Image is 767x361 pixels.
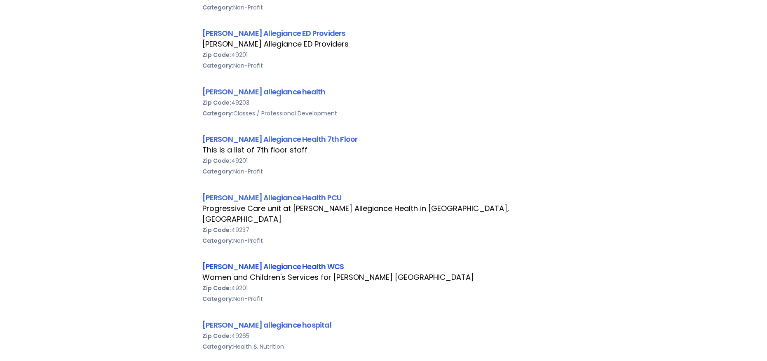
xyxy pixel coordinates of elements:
[202,86,565,97] div: [PERSON_NAME] allegiance health
[202,332,231,340] b: Zip Code:
[202,295,233,303] b: Category:
[202,134,358,144] a: [PERSON_NAME] Allegiance Health 7th Floor
[202,155,565,166] div: 49201
[202,261,565,272] div: [PERSON_NAME] Allegiance Health WCS
[202,284,231,292] b: Zip Code:
[202,39,565,49] div: [PERSON_NAME] Allegiance ED Providers
[202,2,565,13] div: Non-Profit
[202,167,233,176] b: Category:
[202,261,344,272] a: [PERSON_NAME] Allegiance Health WCS
[202,97,565,108] div: 49203
[202,192,565,203] div: [PERSON_NAME] Allegiance Health PCU
[202,108,565,119] div: Classes / Professional Development
[202,60,565,71] div: Non-Profit
[202,28,565,39] div: [PERSON_NAME] Allegiance ED Providers
[202,49,565,60] div: 49201
[202,225,565,235] div: 49237
[202,51,231,59] b: Zip Code:
[202,293,565,304] div: Non-Profit
[202,192,342,203] a: [PERSON_NAME] Allegiance Health PCU
[202,272,565,283] div: Women and Children's Services for [PERSON_NAME] [GEOGRAPHIC_DATA]
[202,98,231,107] b: Zip Code:
[202,61,233,70] b: Category:
[202,145,565,155] div: This is a list of 7th floor staff
[202,28,345,38] a: [PERSON_NAME] Allegiance ED Providers
[202,235,565,246] div: Non-Profit
[202,283,565,293] div: 49201
[202,320,331,330] a: [PERSON_NAME] allegiance hospital
[202,87,326,97] a: [PERSON_NAME] allegiance health
[202,203,565,225] div: Progressive Care unit at [PERSON_NAME] Allegiance Health in [GEOGRAPHIC_DATA], [GEOGRAPHIC_DATA]
[202,237,233,245] b: Category:
[202,226,231,234] b: Zip Code:
[202,166,565,177] div: Non-Profit
[202,134,565,145] div: [PERSON_NAME] Allegiance Health 7th Floor
[202,319,565,331] div: [PERSON_NAME] allegiance hospital
[202,3,233,12] b: Category:
[202,157,231,165] b: Zip Code:
[202,341,565,352] div: Health & Nutrition
[202,331,565,341] div: 49265
[202,342,233,351] b: Category:
[202,109,233,117] b: Category:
